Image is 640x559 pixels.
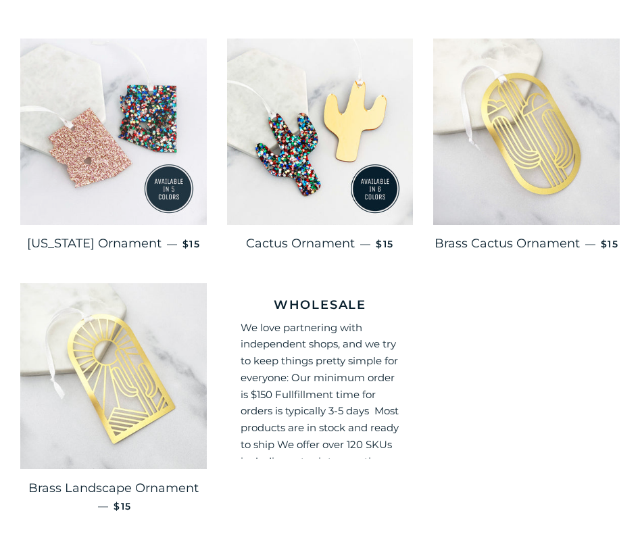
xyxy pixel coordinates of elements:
span: — [167,237,177,250]
a: Brass Cactus Ornament — $15 [433,225,620,263]
span: Brass Cactus Ornament [435,236,580,251]
span: $15 [601,238,618,250]
span: $15 [114,500,131,512]
span: Wholesale [241,297,400,314]
span: — [585,237,595,250]
img: Brass Landscape Ornament [20,283,207,470]
a: Brass Landscape Ornament — $15 [20,470,207,524]
span: — [98,500,108,512]
img: Brass Cactus Ornament [433,39,620,225]
span: $15 [376,238,393,250]
span: Brass Landscape Ornament [28,481,199,495]
span: We love partnering with independent shops, and we try to keep things pretty simple for everyone: ... [241,297,400,459]
span: $15 [182,238,200,250]
img: Cactus Ornament [227,39,414,225]
span: — [360,237,370,250]
span: Cactus Ornament [246,236,355,251]
a: Cactus Ornament — $15 [227,225,414,263]
a: WholesaleWe love partnering with independent shops, and we try to keep things pretty simple for e... [227,283,414,472]
img: Arizona Ornament [20,39,207,225]
span: [US_STATE] Ornament [27,236,162,251]
a: [US_STATE] Ornament — $15 [20,225,207,263]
